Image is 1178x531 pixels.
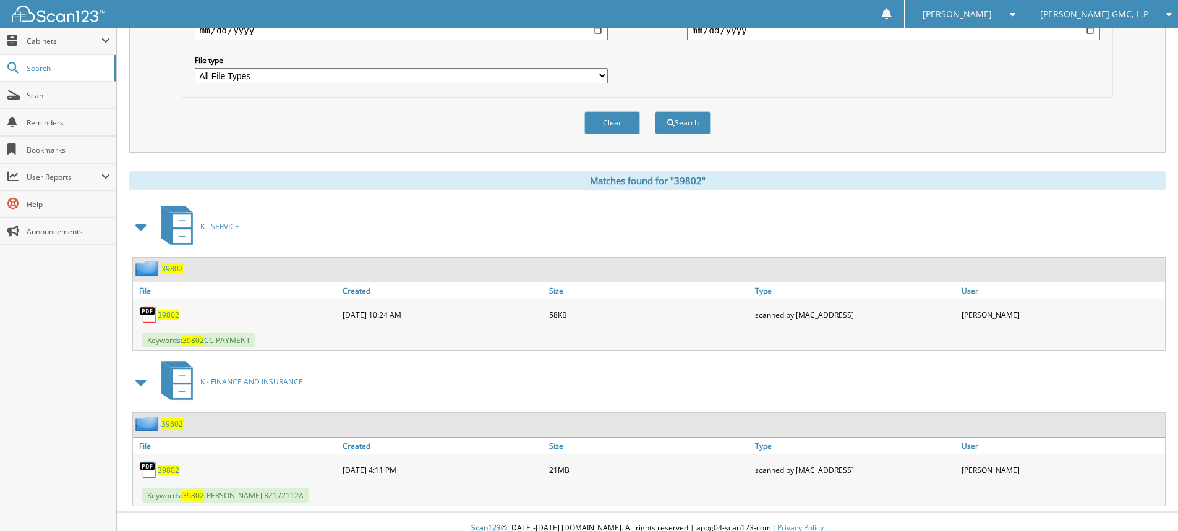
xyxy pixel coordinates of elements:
span: Announcements [27,226,110,237]
span: [PERSON_NAME] GMC, L.P [1040,11,1148,18]
div: [PERSON_NAME] [958,457,1165,482]
a: Type [752,282,958,299]
span: Keywords: CC PAYMENT [142,333,255,347]
button: Search [655,111,711,134]
span: User Reports [27,172,101,182]
a: Size [546,438,753,454]
span: Keywords: [PERSON_NAME] RZ172112A [142,488,309,503]
img: scan123-logo-white.svg [12,6,105,22]
a: K - FINANCE AND INSURANCE [154,357,303,406]
a: 39802 [161,263,183,274]
span: K - FINANCE AND INSURANCE [200,376,303,387]
a: 39802 [158,310,179,320]
iframe: Chat Widget [1116,472,1178,531]
img: folder2.png [135,261,161,276]
span: Scan [27,90,110,101]
a: 39802 [158,465,179,475]
label: File type [195,55,608,66]
span: Reminders [27,117,110,128]
div: scanned by [MAC_ADDRESS] [752,302,958,327]
button: Clear [584,111,640,134]
a: Created [339,282,546,299]
span: Search [27,63,108,74]
div: scanned by [MAC_ADDRESS] [752,457,958,482]
span: Bookmarks [27,145,110,155]
a: K - SERVICE [154,202,239,251]
a: 39802 [161,418,183,429]
span: 39802 [182,335,204,346]
span: Help [27,199,110,210]
span: K - SERVICE [200,221,239,232]
a: Created [339,438,546,454]
img: folder2.png [135,416,161,431]
span: 39802 [182,490,204,501]
a: User [958,282,1165,299]
div: [DATE] 10:24 AM [339,302,546,327]
a: Size [546,282,753,299]
a: Type [752,438,958,454]
img: PDF.png [139,305,158,324]
span: Cabinets [27,36,101,46]
div: [DATE] 4:11 PM [339,457,546,482]
a: User [958,438,1165,454]
input: start [195,20,608,40]
div: 21MB [546,457,753,482]
a: File [133,282,339,299]
img: PDF.png [139,461,158,479]
div: 58KB [546,302,753,327]
div: Matches found for "39802" [129,171,1166,190]
span: [PERSON_NAME] [923,11,992,18]
input: end [687,20,1100,40]
div: [PERSON_NAME] [958,302,1165,327]
a: File [133,438,339,454]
